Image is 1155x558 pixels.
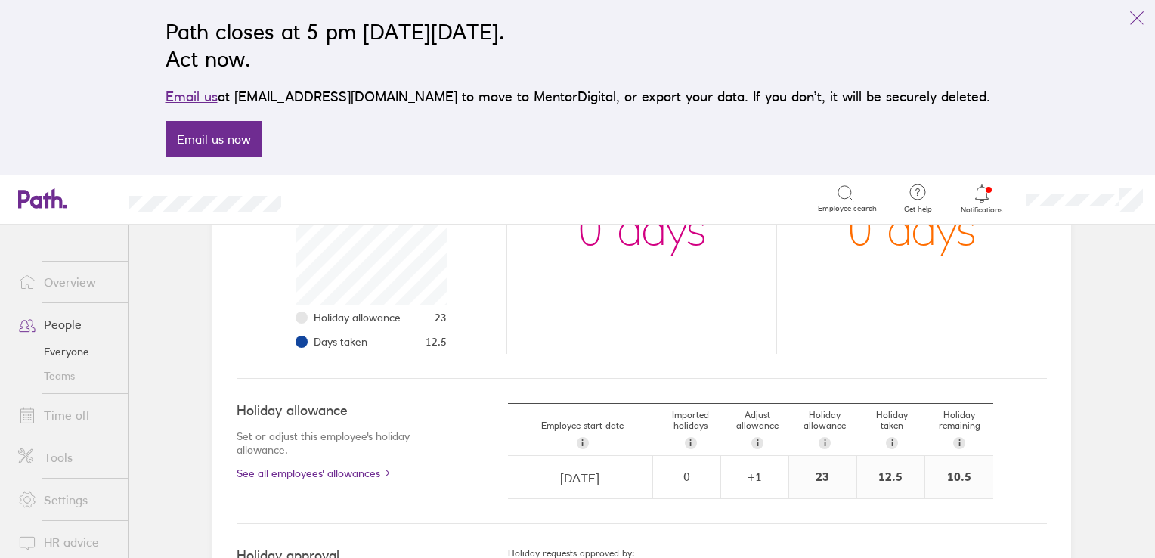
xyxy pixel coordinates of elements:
a: Time off [6,400,128,430]
a: Everyone [6,339,128,364]
span: Get help [893,205,943,214]
a: See all employees' allowances [237,467,447,479]
span: i [689,437,692,449]
span: i [581,437,584,449]
div: Holiday remaining [926,404,993,455]
div: 0 days [847,154,977,305]
div: Holiday allowance [791,404,859,455]
span: i [757,437,759,449]
span: Notifications [958,206,1007,215]
p: at [EMAIL_ADDRESS][DOMAIN_NAME] to move to MentorDigital, or export your data. If you don’t, it w... [166,86,990,107]
p: Set or adjust this employee's holiday allowance. [237,429,447,457]
span: Employee search [818,204,877,213]
div: Adjust allowance [724,404,791,455]
a: HR advice [6,527,128,557]
span: i [824,437,826,449]
div: 0 days [577,154,707,305]
a: Tools [6,442,128,473]
h2: Path closes at 5 pm [DATE][DATE]. Act now. [166,18,990,73]
a: Email us now [166,121,262,157]
div: 10.5 [925,456,993,498]
span: i [891,437,893,449]
a: Email us [166,88,218,104]
input: dd/mm/yyyy [509,457,652,499]
div: Employee start date [508,414,657,455]
div: Holiday taken [859,404,926,455]
div: Imported holidays [657,404,724,455]
h4: Holiday allowance [237,403,447,419]
span: i [958,437,961,449]
a: Teams [6,364,128,388]
span: Holiday allowance [314,312,401,324]
a: Settings [6,485,128,515]
span: Days taken [314,336,367,348]
span: 12.5 [426,336,447,348]
div: + 1 [722,470,788,483]
a: People [6,309,128,339]
div: 12.5 [857,456,924,498]
div: 23 [789,456,856,498]
a: Notifications [958,183,1007,215]
a: Overview [6,267,128,297]
div: Search [322,191,361,205]
span: 23 [435,312,447,324]
div: 0 [654,470,720,483]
